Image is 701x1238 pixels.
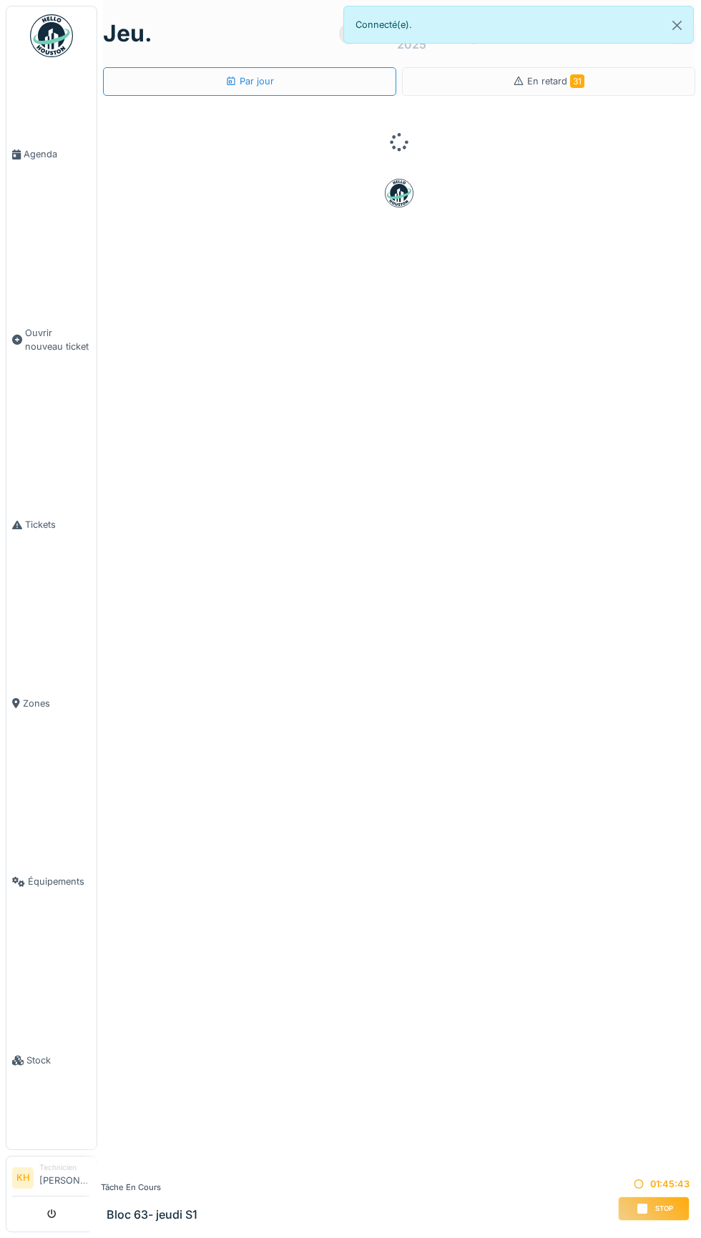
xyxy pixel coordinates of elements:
div: 2025 [397,36,426,53]
li: KH [12,1167,34,1189]
a: Tickets [6,436,97,614]
div: Technicien [39,1162,91,1173]
div: Par jour [225,74,274,88]
button: Close [661,6,693,44]
span: Ouvrir nouveau ticket [25,326,91,353]
a: Ouvrir nouveau ticket [6,244,97,436]
div: Tâche en cours [101,1181,197,1194]
h1: jeu. [103,20,152,47]
span: Stock [26,1053,91,1067]
span: Zones [23,697,91,710]
a: Zones [6,614,97,793]
span: Tickets [25,518,91,531]
img: Badge_color-CXgf-gQk.svg [30,14,73,57]
a: KH Technicien[PERSON_NAME] [12,1162,91,1197]
div: 01:45:43 [618,1177,690,1191]
li: [PERSON_NAME] [39,1162,91,1193]
img: badge-BVDL4wpA.svg [385,179,413,207]
h3: Bloc 63- jeudi S1 [107,1208,197,1222]
span: Équipements [28,875,91,888]
a: Agenda [6,65,97,244]
a: Équipements [6,792,97,971]
span: 31 [570,74,584,88]
span: En retard [527,76,584,87]
a: Stock [6,971,97,1150]
span: Stop [655,1204,673,1214]
div: Connecté(e). [343,6,694,44]
span: Agenda [24,147,91,161]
